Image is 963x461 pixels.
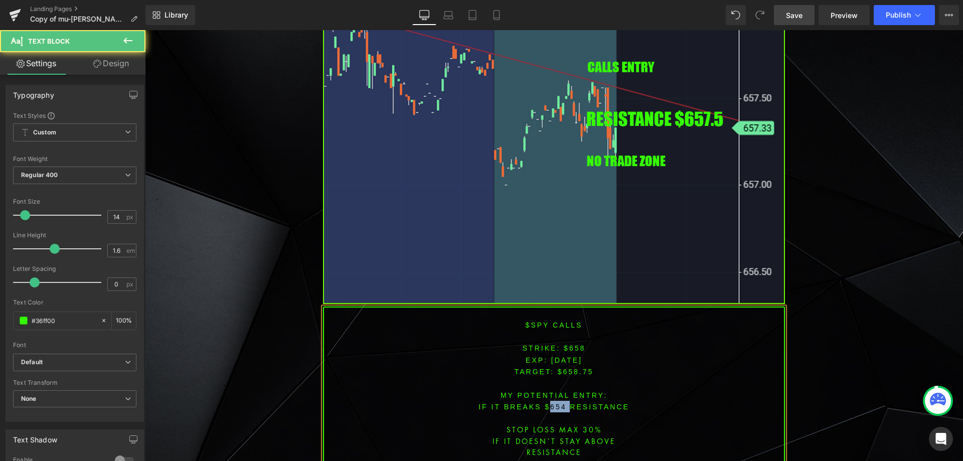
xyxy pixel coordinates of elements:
font: $spy calls [381,291,438,299]
span: px [126,214,135,220]
div: Text Color [13,299,136,306]
a: Desktop [412,5,436,25]
p: IF IT DOESN´T STAY above [179,405,639,416]
span: [DATE] [406,326,437,334]
div: Font Size [13,198,136,205]
div: Line Height [13,232,136,239]
div: % [112,312,136,330]
p: STOP LOSS MAX 30% [179,394,639,405]
button: Redo [750,5,770,25]
a: Laptop [436,5,460,25]
p: resistance [179,416,639,427]
span: px [126,281,135,287]
button: More [939,5,959,25]
a: Preview [819,5,870,25]
font: STRIKE: $658 [378,314,441,322]
a: New Library [145,5,195,25]
div: Text Styles [13,111,136,119]
span: Text Block [28,37,70,45]
span: Copy of mu-[PERSON_NAME]-chwy-spy [30,15,126,23]
span: Publish [886,11,911,19]
button: Publish [874,5,935,25]
font: MY POTENTIAL ENTRY: [356,361,462,369]
span: em [126,247,135,254]
div: Text Transform [13,379,136,386]
div: Text Shadow [13,430,57,444]
i: Default [21,358,43,367]
div: Font Weight [13,156,136,163]
b: Custom [33,128,56,137]
a: Design [75,52,147,75]
span: Preview [831,10,858,21]
a: Mobile [485,5,509,25]
font: IF IT breaks $654 resistance [334,373,485,381]
span: TARGET: $658.75 [370,338,449,346]
b: Regular 400 [21,171,58,179]
div: Typography [13,85,54,99]
span: Library [165,11,188,20]
div: Letter Spacing [13,265,136,272]
input: Color [32,315,96,326]
a: Landing Pages [30,5,145,13]
button: Undo [726,5,746,25]
b: None [21,395,37,402]
div: Font [13,342,136,349]
font: EXP: [381,326,403,334]
div: Open Intercom Messenger [929,427,953,451]
a: Tablet [460,5,485,25]
span: Save [786,10,802,21]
